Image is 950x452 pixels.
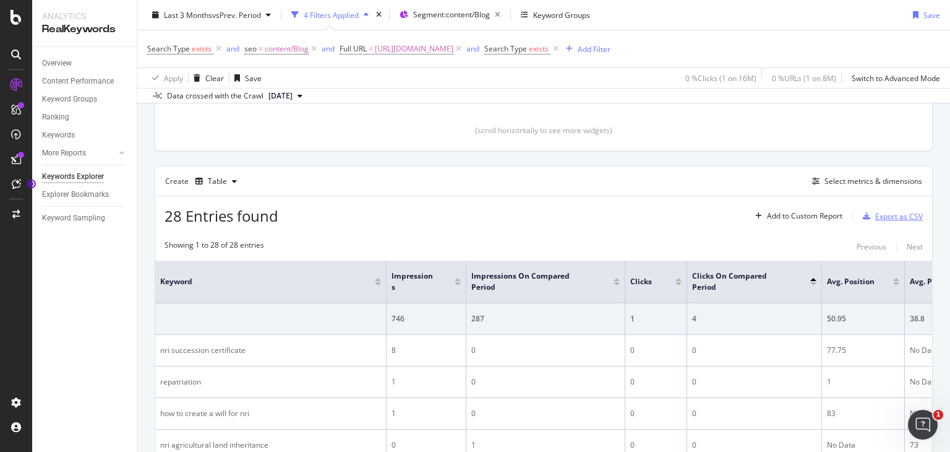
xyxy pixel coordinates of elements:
button: Clear [189,68,224,88]
span: Impressions [392,271,436,293]
button: Segment:content/Blog [395,5,505,25]
button: Add to Custom Report [750,206,842,226]
div: Create [165,172,242,191]
span: 1 [933,410,943,420]
div: 4 Filters Applied [304,9,359,20]
button: Keyword Groups [516,5,595,25]
div: Add Filter [578,43,610,54]
div: 4 [692,313,816,324]
div: Explorer Bookmarks [42,188,109,201]
div: Switch to Advanced Mode [852,72,940,83]
span: 28 Entries found [165,206,278,226]
a: Overview [42,57,128,70]
div: how to create a will for nri [160,408,381,419]
button: Save [908,5,940,25]
div: Showing 1 to 28 of 28 entries [165,240,264,254]
button: Previous [857,240,886,254]
button: [DATE] [263,89,307,103]
div: Keywords Explorer [42,170,104,183]
div: Tooltip anchor [26,178,37,189]
div: 0 [471,345,620,356]
div: Export as CSV [875,211,923,222]
span: [URL][DOMAIN_NAME] [375,40,453,58]
button: Switch to Advanced Mode [847,68,940,88]
button: 4 Filters Applied [286,5,374,25]
a: Keywords [42,129,128,142]
div: nri succession certificate [160,345,381,356]
span: Clicks On Compared Period [692,271,792,293]
div: 1 [392,376,461,388]
div: More Reports [42,147,86,160]
span: Impressions On Compared Period [471,271,595,293]
div: Data crossed with the Crawl [167,90,263,102]
div: Save [245,72,262,83]
div: Apply [164,72,183,83]
span: exists [529,43,549,54]
div: No Data [827,440,899,451]
div: 287 [471,313,620,324]
div: 0 [630,408,682,419]
div: 0 [692,345,816,356]
div: 0 [392,440,461,451]
span: Search Type [484,43,527,54]
div: 1 [392,408,461,419]
span: Last 3 Months [164,9,212,20]
span: vs Prev. Period [212,9,261,20]
button: Export as CSV [858,206,923,226]
div: Keyword Groups [42,93,97,106]
span: Full URL [340,43,367,54]
div: 0 % URLs ( 1 on 8M ) [772,72,836,83]
span: 2025 Aug. 4th [268,90,293,102]
div: Keyword Sampling [42,212,105,225]
span: seo [244,43,257,54]
div: Content Performance [42,75,114,88]
span: Search Type [147,43,190,54]
div: 0 [471,408,620,419]
div: 1 [471,440,620,451]
button: Last 3 MonthsvsPrev. Period [147,5,276,25]
a: Content Performance [42,75,128,88]
div: Select metrics & dimensions [824,176,922,186]
a: Keyword Groups [42,93,128,106]
button: Table [190,172,242,191]
div: 0 [692,440,816,451]
span: = [259,43,263,54]
div: 0 [692,408,816,419]
div: 0 [630,376,682,388]
button: Next [907,240,923,254]
span: content/Blog [265,40,309,58]
div: RealKeywords [42,22,127,37]
span: Segment: content/Blog [413,9,490,20]
span: Clicks [630,276,657,287]
div: Overview [42,57,72,70]
span: Avg. Position [827,276,875,287]
div: repatriation [160,376,381,388]
div: 50.95 [827,313,899,324]
div: Analytics [42,10,127,22]
a: Keyword Sampling [42,212,128,225]
div: times [374,9,384,21]
div: 0 [471,376,620,388]
a: Ranking [42,111,128,124]
div: 8 [392,345,461,356]
div: 0 [692,376,816,388]
button: and [466,43,479,54]
div: 77.75 [827,345,899,356]
div: 1 [827,376,899,388]
div: 0 % Clicks ( 1 on 16M ) [685,72,756,83]
div: 0 [630,345,682,356]
div: Keyword Groups [533,9,590,20]
button: Save [229,68,262,88]
button: Add Filter [561,41,610,56]
a: Keywords Explorer [42,170,128,183]
span: Keyword [160,276,356,287]
div: 0 [630,440,682,451]
button: and [322,43,335,54]
div: (scroll horizontally to see more widgets) [170,125,917,136]
span: = [369,43,373,54]
button: and [226,43,239,54]
div: Previous [857,241,886,252]
div: 746 [392,313,461,324]
span: exists [192,43,212,54]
